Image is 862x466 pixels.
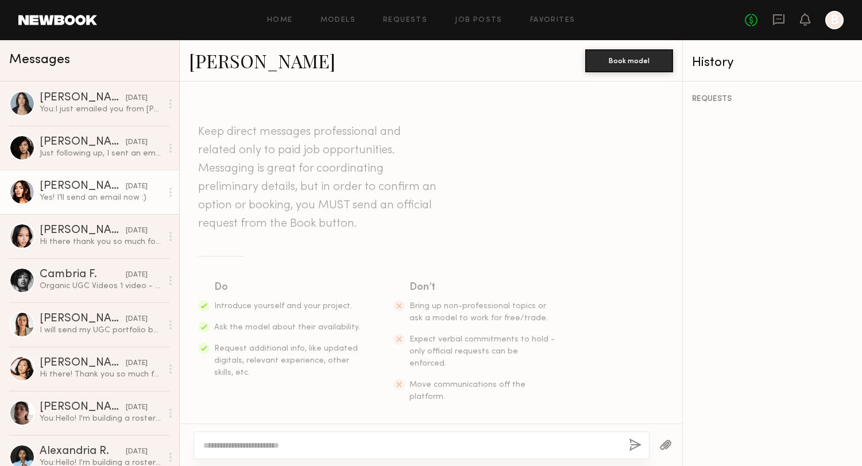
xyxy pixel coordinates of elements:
[267,17,293,24] a: Home
[40,148,162,159] div: Just following up, I sent an email [DATE].
[126,93,148,104] div: [DATE]
[214,302,352,310] span: Introduce yourself and your project.
[40,181,126,192] div: [PERSON_NAME]
[585,55,673,65] a: Book model
[40,325,162,336] div: I will send my UGC portfolio below. Thank you! [URL][DOMAIN_NAME]
[40,402,126,413] div: [PERSON_NAME]
[126,358,148,369] div: [DATE]
[40,281,162,292] div: Organic UGC Videos 1 video - Starting at $300 3 videos - Starting at $700 5 videos - Starting at ...
[214,345,358,376] span: Request additional info, like updated digitals, relevant experience, other skills, etc.
[320,17,355,24] a: Models
[409,302,548,322] span: Bring up non-professional topics or ask a model to work for free/trade.
[198,123,439,233] header: Keep direct messages professional and related only to paid job opportunities. Messaging is great ...
[692,95,853,103] div: REQUESTS
[40,137,126,148] div: [PERSON_NAME]
[40,104,162,115] div: You: I just emailed you from [PERSON_NAME][EMAIL_ADDRESS][DOMAIN_NAME]
[40,446,126,457] div: Alexandria R.
[40,358,126,369] div: [PERSON_NAME]
[214,324,360,331] span: Ask the model about their availability.
[40,236,162,247] div: Hi there thank you so much for reaching out! I charge by piece of content and the rate will vary ...
[585,49,673,72] button: Book model
[126,270,148,281] div: [DATE]
[126,446,148,457] div: [DATE]
[126,181,148,192] div: [DATE]
[409,336,555,367] span: Expect verbal commitments to hold - only official requests can be enforced.
[126,137,148,148] div: [DATE]
[825,11,844,29] a: B
[40,313,126,325] div: [PERSON_NAME]
[530,17,575,24] a: Favorites
[409,381,525,401] span: Move communications off the platform.
[126,314,148,325] div: [DATE]
[189,48,335,73] a: [PERSON_NAME]
[40,369,162,380] div: Hi there! Thank you so much for reaching out to me! I am definitely interested in working with th...
[455,17,502,24] a: Job Posts
[9,53,70,67] span: Messages
[126,226,148,236] div: [DATE]
[40,92,126,104] div: [PERSON_NAME]
[40,192,162,203] div: Yes! I’ll send an email now :)
[126,402,148,413] div: [DATE]
[692,56,853,69] div: History
[383,17,427,24] a: Requests
[409,279,556,296] div: Don’t
[40,269,126,281] div: Cambria F.
[40,413,162,424] div: You: Hello! I'm building a roster of content creators for [PERSON_NAME] ([DOMAIN_NAME]) to work w...
[40,225,126,236] div: [PERSON_NAME]
[214,279,361,296] div: Do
